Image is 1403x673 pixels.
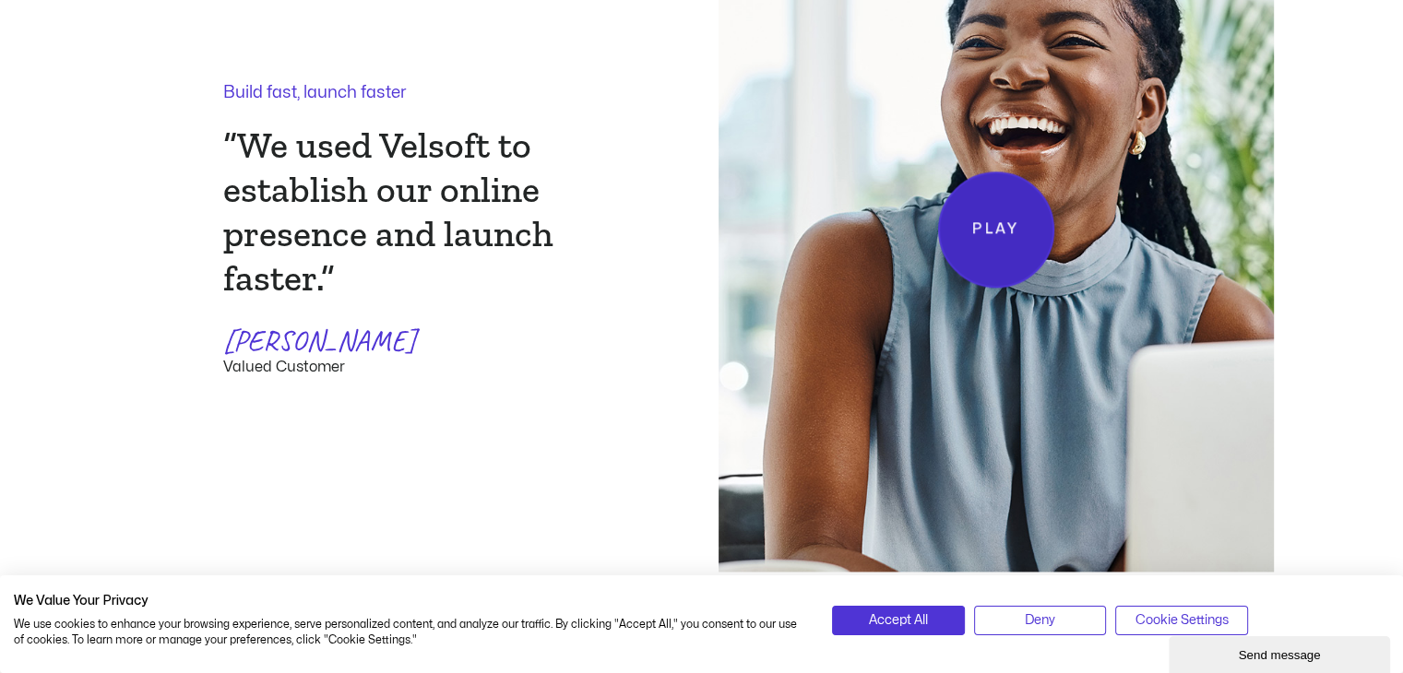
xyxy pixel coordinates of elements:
[223,322,592,360] p: [PERSON_NAME]
[1115,606,1247,635] button: Adjust cookie preferences
[1025,610,1055,631] span: Deny
[223,85,592,101] p: Build fast, launch faster
[938,171,1054,288] a: Play
[1169,632,1394,673] iframe: chat widget
[1135,610,1228,631] span: Cookie Settings
[974,606,1106,635] button: Deny all cookies
[869,610,928,631] span: Accept All
[223,360,592,374] p: Valued Customer
[223,123,592,300] h2: “We used Velsoft to establish our online presence and launch faster.”
[14,593,804,609] h2: We Value Your Privacy
[832,606,964,635] button: Accept all cookies
[14,617,804,648] p: We use cookies to enhance your browsing experience, serve personalized content, and analyze our t...
[972,218,1019,241] span: Play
